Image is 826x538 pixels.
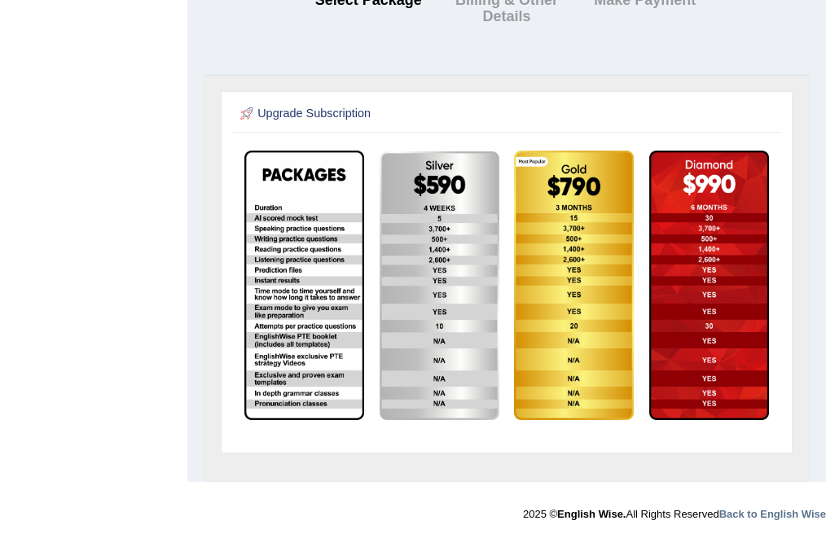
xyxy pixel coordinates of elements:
[237,103,572,125] h2: Upgrade Subscription
[380,151,499,420] img: aud-online-silver.png
[514,151,634,419] img: aud-online-gold.png
[557,508,626,520] strong: English Wise.
[523,498,826,522] div: 2025 © All Rights Reserved
[244,151,364,419] img: EW package
[719,508,826,520] a: Back to English Wise
[649,151,769,419] img: aud-online-diamond.png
